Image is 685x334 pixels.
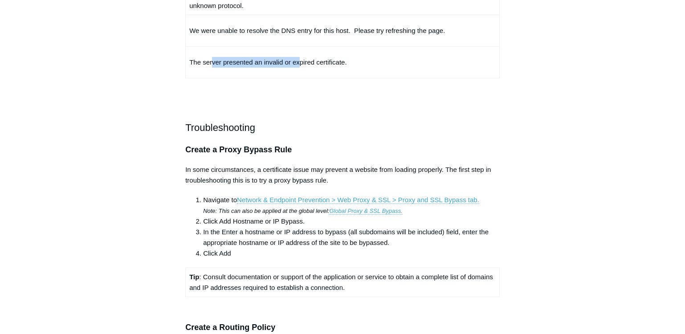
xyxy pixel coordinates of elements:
[203,216,500,227] li: Click Add Hostname or IP Bypass.
[185,143,500,156] h3: Create a Proxy Bypass Rule
[185,120,500,135] h2: Troubleshooting
[237,196,479,204] a: Network & Endpoint Prevention > Web Proxy & SSL > Proxy and SSL Bypass tab.
[185,164,500,186] p: In some circumstances, a certificate issue may prevent a website from loading properly. The first...
[203,248,500,259] li: Click Add
[186,268,500,297] td: : Consult documentation or support of the application or service to obtain a complete list of dom...
[185,321,500,334] h3: Create a Routing Policy
[189,57,496,68] p: The server presented an invalid or expired certificate.
[189,273,199,281] strong: Tip
[203,227,500,248] li: In the Enter a hostname or IP address to bypass (all subdomains will be included) field, enter th...
[203,195,500,216] li: Navigate to
[329,208,403,215] a: Global Proxy & SSL Bypass.
[203,208,403,215] em: Note: This can also be applied at the global level:
[189,25,496,36] p: We were unable to resolve the DNS entry for this host. Please try refreshing the page.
